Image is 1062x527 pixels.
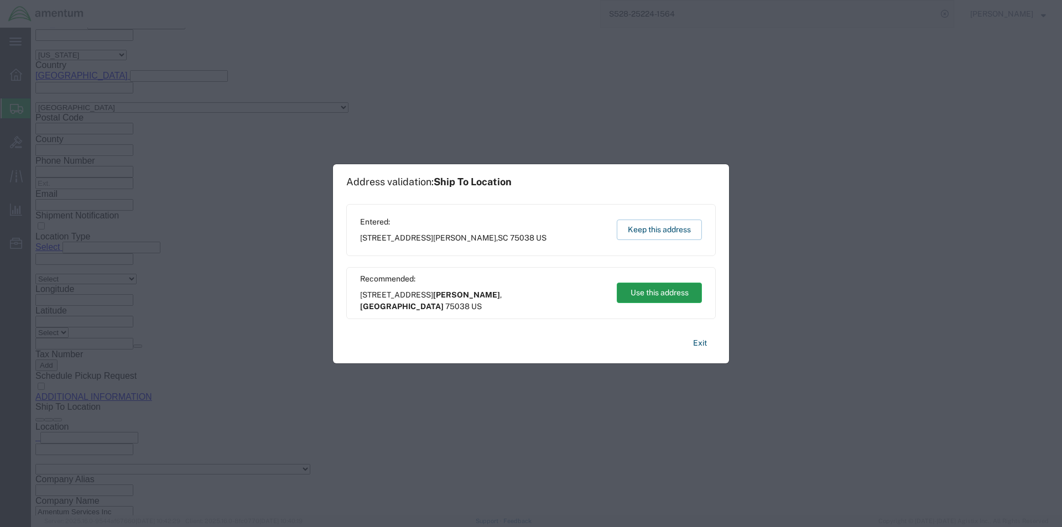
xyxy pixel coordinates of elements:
[617,283,702,303] button: Use this address
[684,333,716,353] button: Exit
[433,233,496,242] span: [PERSON_NAME]
[433,290,500,299] span: [PERSON_NAME]
[498,233,508,242] span: SC
[360,302,444,311] span: [GEOGRAPHIC_DATA]
[536,233,546,242] span: US
[346,176,512,188] h1: Address validation:
[471,302,482,311] span: US
[510,233,534,242] span: 75038
[360,289,606,312] span: [STREET_ADDRESS] ,
[617,220,702,240] button: Keep this address
[360,216,546,228] span: Entered:
[445,302,470,311] span: 75038
[434,176,512,187] span: Ship To Location
[360,273,606,285] span: Recommended:
[360,232,546,244] span: [STREET_ADDRESS] ,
